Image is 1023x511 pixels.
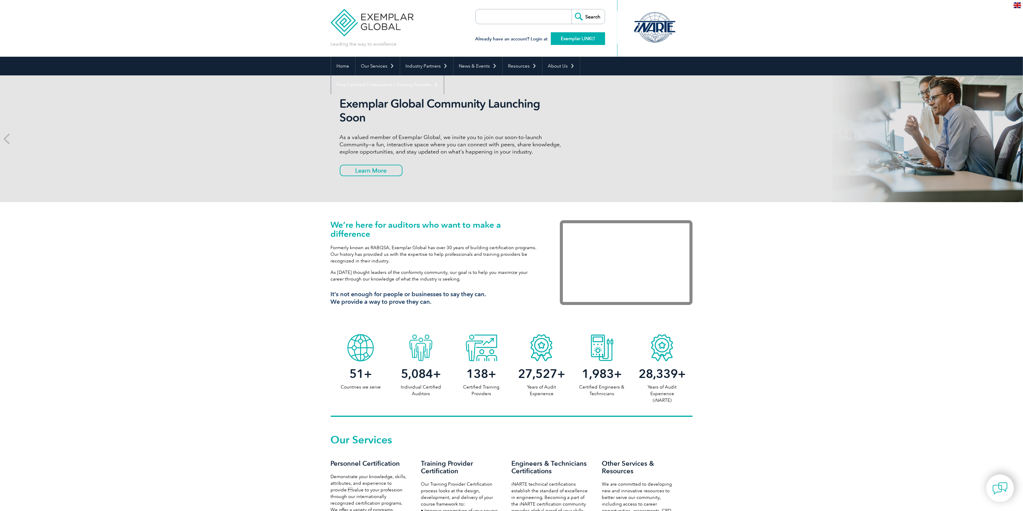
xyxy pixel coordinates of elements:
[518,367,557,381] span: 27,527
[391,369,451,379] h2: +
[331,75,444,94] a: Find Certified Professional / Training Provider
[632,369,692,379] h2: +
[503,57,542,75] a: Resources
[401,367,433,381] span: 5,084
[993,481,1008,496] img: contact-chat.png
[331,57,355,75] a: Home
[331,244,542,264] p: Formerly known as RABQSA, Exemplar Global has over 30 years of building certification programs. O...
[451,384,511,397] p: Certified Training Providers
[639,367,678,381] span: 28,339
[331,220,542,238] h1: We’re here for auditors who want to make a difference
[421,460,500,475] h3: Training Provider Certification
[632,384,692,404] p: Years of Audit Experience (iNARTE)
[512,460,590,475] h3: Engineers & Technicians Certifications
[340,134,566,155] p: As a valued member of Exemplar Global, we invite you to join our soon-to-launch Community—a fun, ...
[582,367,614,381] span: 1,983
[1014,2,1021,8] img: en
[542,57,580,75] a: About Us
[331,460,409,467] h3: Personnel Certification
[511,384,572,397] p: Years of Audit Experience
[400,57,453,75] a: Industry Partners
[511,369,572,379] h2: +
[572,369,632,379] h2: +
[331,269,542,282] p: As [DATE] thought leaders of the conformity community, our goal is to help you maximize your care...
[331,290,542,306] h3: It’s not enough for people or businesses to say they can. We provide a way to prove they can.
[572,384,632,397] p: Certified Engineers & Technicians
[331,41,397,47] p: Leading the way to excellence
[349,367,364,381] span: 51
[453,57,502,75] a: News & Events
[475,35,605,43] h3: Already have an account? Login at
[340,165,403,176] a: Learn More
[331,384,391,390] p: Countries we serve
[602,460,680,475] h3: Other Services & Resources
[355,57,400,75] a: Our Services
[592,37,595,40] img: open_square.png
[551,32,605,45] a: Exemplar LINK
[340,97,566,125] h2: Exemplar Global Community Launching Soon
[560,220,693,305] iframe: Exemplar Global: Working together to make a difference
[451,369,511,379] h2: +
[331,369,391,379] h2: +
[391,384,451,397] p: Individual Certified Auditors
[466,367,488,381] span: 138
[331,435,693,445] h2: Our Services
[572,9,605,24] input: Search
